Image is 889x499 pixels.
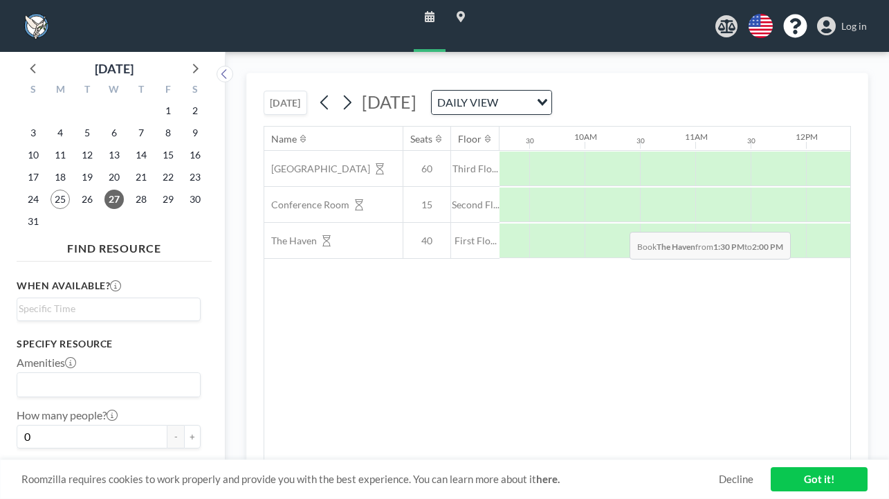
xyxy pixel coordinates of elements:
[24,123,43,143] span: Sunday, August 3, 2025
[451,163,500,175] span: Third Flo...
[362,91,416,112] span: [DATE]
[264,235,317,247] span: The Haven
[104,123,124,143] span: Wednesday, August 6, 2025
[158,123,178,143] span: Friday, August 8, 2025
[185,101,205,120] span: Saturday, August 2, 2025
[158,190,178,209] span: Friday, August 29, 2025
[657,242,695,252] b: The Haven
[502,93,529,111] input: Search for option
[264,199,349,211] span: Conference Room
[630,232,791,260] span: Book from to
[185,145,205,165] span: Saturday, August 16, 2025
[747,136,755,145] div: 30
[104,145,124,165] span: Wednesday, August 13, 2025
[22,12,50,40] img: organization-logo
[158,101,178,120] span: Friday, August 1, 2025
[403,235,450,247] span: 40
[536,473,560,485] a: here.
[51,123,70,143] span: Monday, August 4, 2025
[158,145,178,165] span: Friday, August 15, 2025
[51,167,70,187] span: Monday, August 18, 2025
[181,82,208,100] div: S
[51,145,70,165] span: Monday, August 11, 2025
[403,199,450,211] span: 15
[24,212,43,231] span: Sunday, August 31, 2025
[771,467,868,491] a: Got it!
[127,82,154,100] div: T
[131,123,151,143] span: Thursday, August 7, 2025
[131,167,151,187] span: Thursday, August 21, 2025
[104,190,124,209] span: Wednesday, August 27, 2025
[17,338,201,350] h3: Specify resource
[77,167,97,187] span: Tuesday, August 19, 2025
[158,167,178,187] span: Friday, August 22, 2025
[17,408,118,422] label: How many people?
[434,93,501,111] span: DAILY VIEW
[451,235,500,247] span: First Flo...
[24,167,43,187] span: Sunday, August 17, 2025
[410,133,432,145] div: Seats
[264,163,370,175] span: [GEOGRAPHIC_DATA]
[264,91,307,115] button: [DATE]
[574,131,597,142] div: 10AM
[20,82,47,100] div: S
[752,242,783,252] b: 2:00 PM
[19,301,192,316] input: Search for option
[185,123,205,143] span: Saturday, August 9, 2025
[154,82,181,100] div: F
[719,473,753,486] a: Decline
[77,190,97,209] span: Tuesday, August 26, 2025
[271,133,297,145] div: Name
[403,163,450,175] span: 60
[131,145,151,165] span: Thursday, August 14, 2025
[17,298,200,319] div: Search for option
[713,242,744,252] b: 1:30 PM
[17,373,200,397] div: Search for option
[47,82,74,100] div: M
[526,136,534,145] div: 30
[24,145,43,165] span: Sunday, August 10, 2025
[21,473,719,486] span: Roomzilla requires cookies to work properly and provide you with the best experience. You can lea...
[796,131,818,142] div: 12PM
[51,190,70,209] span: Monday, August 25, 2025
[432,91,551,114] div: Search for option
[104,167,124,187] span: Wednesday, August 20, 2025
[817,17,867,36] a: Log in
[74,82,101,100] div: T
[19,376,192,394] input: Search for option
[185,190,205,209] span: Saturday, August 30, 2025
[77,145,97,165] span: Tuesday, August 12, 2025
[636,136,645,145] div: 30
[458,133,482,145] div: Floor
[184,425,201,448] button: +
[95,59,134,78] div: [DATE]
[24,190,43,209] span: Sunday, August 24, 2025
[185,167,205,187] span: Saturday, August 23, 2025
[77,123,97,143] span: Tuesday, August 5, 2025
[841,20,867,33] span: Log in
[131,190,151,209] span: Thursday, August 28, 2025
[17,356,76,370] label: Amenities
[451,199,500,211] span: Second Fl...
[17,236,212,255] h4: FIND RESOURCE
[167,425,184,448] button: -
[101,82,128,100] div: W
[685,131,708,142] div: 11AM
